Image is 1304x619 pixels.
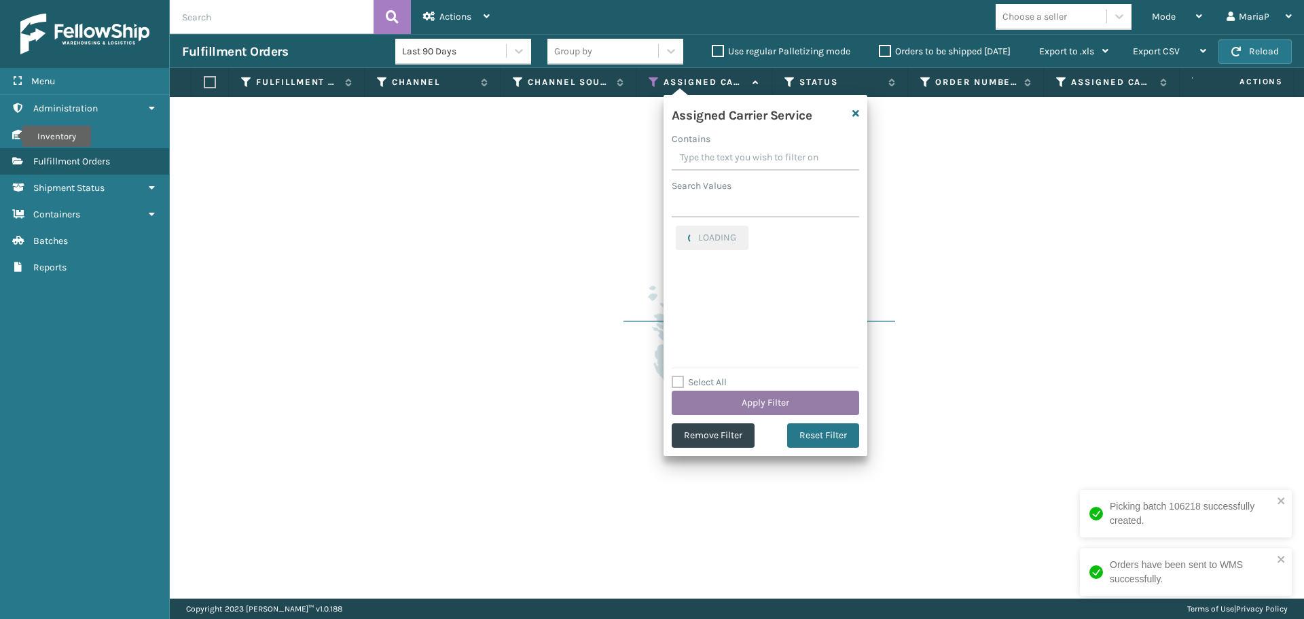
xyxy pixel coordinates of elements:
h3: Fulfillment Orders [182,43,288,60]
label: Select All [672,376,727,388]
input: Type the text you wish to filter on [672,146,859,171]
label: Use regular Palletizing mode [712,46,850,57]
label: Fulfillment Order Id [256,76,338,88]
label: Assigned Carrier Service [664,76,746,88]
h4: Assigned Carrier Service [672,103,812,124]
button: Reset Filter [787,423,859,448]
label: Orders to be shipped [DATE] [879,46,1011,57]
span: Export CSV [1133,46,1180,57]
span: Export to .xls [1039,46,1094,57]
label: Channel Source [528,76,610,88]
label: Status [799,76,882,88]
img: logo [20,14,149,54]
span: Batches [33,235,68,247]
div: Picking batch 106218 successfully created. [1110,499,1273,528]
div: Choose a seller [1002,10,1067,24]
span: Reports [33,262,67,273]
label: Assigned Carrier [1071,76,1153,88]
button: Apply Filter [672,391,859,415]
span: Shipment Status [33,182,105,194]
button: Remove Filter [672,423,755,448]
button: close [1277,495,1286,508]
div: Orders have been sent to WMS successfully. [1110,558,1273,586]
label: Channel [392,76,474,88]
button: close [1277,554,1286,567]
label: Contains [672,132,710,146]
button: LOADING [676,226,748,250]
label: Search Values [672,179,731,193]
span: Containers [33,209,80,220]
button: Reload [1218,39,1292,64]
span: Inventory [33,129,73,141]
p: Copyright 2023 [PERSON_NAME]™ v 1.0.188 [186,599,342,619]
span: Mode [1152,11,1176,22]
span: Actions [439,11,471,22]
div: Last 90 Days [402,44,507,58]
div: Group by [554,44,592,58]
span: Fulfillment Orders [33,156,110,167]
span: Menu [31,75,55,87]
span: Administration [33,103,98,114]
label: Order Number [935,76,1017,88]
span: Actions [1197,71,1291,93]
